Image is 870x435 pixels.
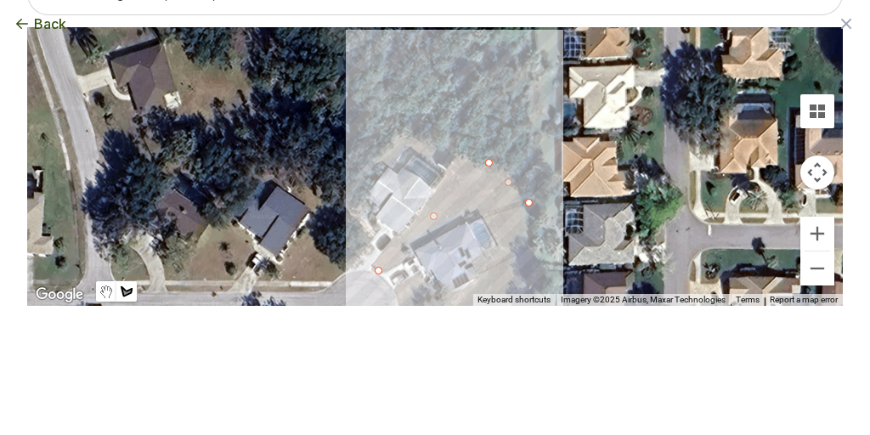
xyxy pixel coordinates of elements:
[561,295,726,304] span: Imagery ©2025 Airbus, Maxar Technologies
[31,284,88,306] a: Open this area in Google Maps (opens a new window)
[477,294,551,306] button: Keyboard shortcuts
[34,14,66,34] span: Back
[800,251,834,285] button: Zoom out
[14,14,66,34] button: Back
[96,281,116,302] button: Stop drawing
[31,284,88,306] img: Google
[800,155,834,189] button: Map camera controls
[116,281,137,302] button: Draw a shape
[770,295,838,304] a: Report a map error
[800,217,834,251] button: Zoom in
[800,94,834,128] button: Tilt map
[736,295,760,304] a: Terms (opens in new tab)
